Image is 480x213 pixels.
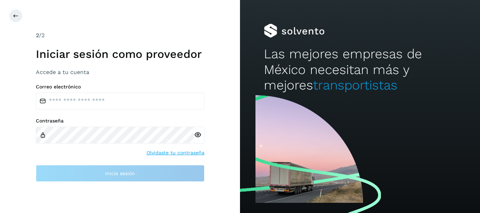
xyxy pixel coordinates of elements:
span: 2 [36,32,39,39]
label: Correo electrónico [36,84,205,90]
a: Olvidaste tu contraseña [147,149,205,157]
h1: Iniciar sesión como proveedor [36,47,205,61]
div: /2 [36,31,205,40]
span: Inicia sesión [105,171,135,176]
span: transportistas [313,78,397,93]
h2: Las mejores empresas de México necesitan más y mejores [264,46,456,93]
button: Inicia sesión [36,165,205,182]
label: Contraseña [36,118,205,124]
h3: Accede a tu cuenta [36,69,205,75]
